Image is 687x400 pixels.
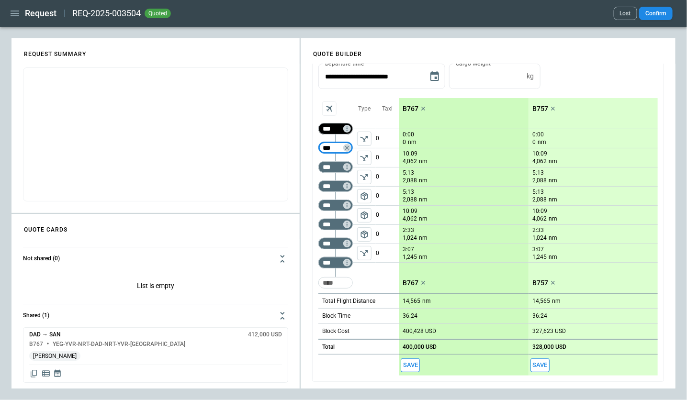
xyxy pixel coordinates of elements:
span: Display quote schedule [53,369,62,378]
span: Type of sector [357,246,372,260]
div: scrollable content [399,98,658,376]
p: 400,428 USD [403,328,436,335]
button: left aligned [357,246,372,260]
button: left aligned [357,151,372,165]
p: 2,088 [532,196,547,204]
h6: B767 [29,341,43,347]
span: Save this aircraft quote and copy details to clipboard [401,358,420,372]
p: 0:00 [403,131,414,138]
h4: REQUEST SUMMARY [12,41,98,62]
p: nm [408,138,417,146]
span: Copy quote content [29,369,39,378]
p: nm [549,253,557,261]
h4: QUOTE CARDS [12,216,79,238]
div: Not found [318,161,353,173]
p: nm [419,177,428,185]
span: Type of sector [357,189,372,203]
p: 4,062 [532,215,547,223]
button: left aligned [357,227,372,242]
p: 4,062 [403,215,417,223]
label: Departure time [325,59,364,67]
button: Confirm [639,7,673,20]
p: nm [549,157,557,166]
p: 2,088 [403,177,417,185]
p: 0 [376,244,399,262]
p: nm [422,297,431,305]
p: 10:09 [403,150,417,157]
div: Not shared (0) [23,327,288,383]
p: Type [358,105,371,113]
div: Not shared (0) [23,270,288,304]
span: package_2 [360,191,369,201]
div: Not found [318,180,353,192]
span: Type of sector [357,208,372,222]
span: [PERSON_NAME] [29,353,80,360]
p: 3:07 [403,246,414,253]
p: 10:09 [403,208,417,215]
h6: Shared (1) [23,312,49,319]
button: Not shared (0) [23,247,288,270]
p: 0 [376,129,399,148]
button: left aligned [357,170,372,184]
span: Aircraft selection [322,101,337,116]
p: 10:09 [532,208,547,215]
h1: Request [25,8,56,19]
p: 0 [376,167,399,186]
button: left aligned [357,189,372,203]
p: B757 [532,279,548,287]
p: nm [549,177,557,185]
p: 327,623 USD [532,328,566,335]
span: Display detailed quote content [41,369,51,378]
p: nm [419,215,428,223]
p: nm [538,138,546,146]
p: Block Time [322,312,350,320]
h6: Not shared (0) [23,256,60,262]
p: nm [549,215,557,223]
h6: 412,000 USD [248,332,282,338]
p: 1,024 [532,234,547,242]
p: 0 [376,148,399,167]
p: 0 [376,187,399,205]
p: 0:00 [532,131,544,138]
button: left aligned [357,208,372,222]
div: Too short [318,277,353,289]
p: nm [419,234,428,242]
p: 0 [403,138,406,146]
button: Save [401,358,420,372]
span: Type of sector [357,227,372,242]
p: 3:07 [532,246,544,253]
span: Type of sector [357,151,372,165]
p: Total Flight Distance [322,297,375,305]
p: 1,024 [403,234,417,242]
div: scrollable content [301,2,676,390]
p: 5:13 [403,169,414,177]
div: Not found [318,238,353,249]
p: nm [549,196,557,204]
p: 1,245 [403,253,417,261]
p: 2:33 [532,227,544,234]
span: package_2 [360,211,369,220]
p: 2:33 [403,227,414,234]
button: Save [530,358,550,372]
h6: DAD → SAN [29,332,61,338]
div: Not found [318,219,353,230]
span: Type of sector [357,170,372,184]
h6: Total [322,344,335,350]
div: Not found [318,257,353,268]
p: B767 [403,105,418,113]
p: 0 [532,138,536,146]
button: left aligned [357,132,372,146]
p: nm [549,234,557,242]
p: 5:13 [532,169,544,177]
p: nm [419,196,428,204]
p: 5:13 [403,189,414,196]
span: Type of sector [357,132,372,146]
p: nm [419,157,428,166]
p: nm [552,297,561,305]
p: 400,000 USD [403,344,437,351]
p: 14,565 [403,298,420,305]
p: nm [419,253,428,261]
span: quoted [146,10,169,17]
div: Not found [318,200,353,211]
p: 5:13 [532,189,544,196]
